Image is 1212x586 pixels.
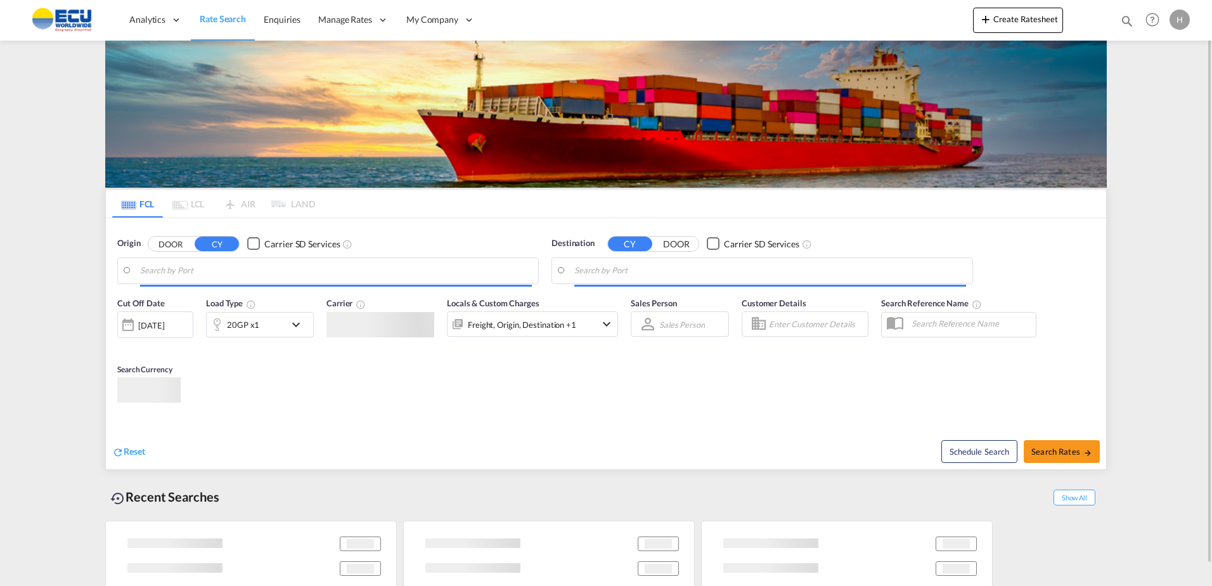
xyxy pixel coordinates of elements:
button: CY [195,237,239,251]
span: Search Reference Name [881,298,982,308]
span: Customer Details [742,298,806,308]
span: Locals & Custom Charges [447,298,539,308]
div: Carrier SD Services [724,238,799,251]
span: Analytics [129,13,165,26]
div: H [1170,10,1190,30]
div: 20GP x1icon-chevron-down [206,312,314,337]
md-icon: Unchecked: Search for CY (Container Yard) services for all selected carriers.Checked : Search for... [342,239,352,249]
div: [DATE] [138,320,164,331]
md-icon: icon-magnify [1120,14,1134,28]
span: Carrier [326,298,366,308]
md-icon: icon-backup-restore [110,491,126,506]
span: Show All [1054,490,1095,505]
div: Origin DOOR CY Checkbox No InkUnchecked: Search for CY (Container Yard) services for all selected... [106,218,1106,469]
md-icon: icon-information-outline [246,299,256,309]
md-datepicker: Select [117,337,127,354]
input: Enter Customer Details [769,315,864,334]
div: Carrier SD Services [264,238,340,251]
button: DOOR [654,237,699,251]
div: [DATE] [117,311,193,338]
span: Enquiries [264,14,300,25]
input: Search by Port [574,261,966,280]
md-icon: icon-arrow-right [1083,448,1092,457]
md-select: Sales Person [658,315,706,334]
span: Cut Off Date [117,298,165,308]
md-checkbox: Checkbox No Ink [707,237,799,251]
span: Search Currency [117,365,172,374]
div: Freight Origin Destination Factory Stuffingicon-chevron-down [447,311,618,337]
div: 20GP x1 [227,316,259,334]
span: Destination [551,237,595,250]
button: Note: By default Schedule search will only considerorigin ports, destination ports and cut off da... [941,440,1017,463]
input: Search Reference Name [905,314,1036,333]
md-icon: icon-chevron-down [599,316,614,332]
span: Reset [124,446,145,457]
img: LCL+%26+FCL+BACKGROUND.png [105,41,1107,188]
span: Rate Search [200,13,246,24]
md-icon: icon-refresh [112,446,124,458]
span: Help [1142,9,1163,30]
md-icon: icon-chevron-down [288,317,310,332]
md-icon: Your search will be saved by the below given name [972,299,982,309]
md-tab-item: FCL [112,190,163,218]
button: icon-plus 400-fgCreate Ratesheet [973,8,1063,33]
span: Manage Rates [318,13,372,26]
img: 6cccb1402a9411edb762cf9624ab9cda.png [19,6,105,34]
span: Origin [117,237,140,250]
md-icon: icon-plus 400-fg [978,11,993,27]
input: Search by Port [140,261,532,280]
md-checkbox: Checkbox No Ink [247,237,340,251]
div: icon-refreshReset [112,445,145,459]
span: Load Type [206,298,256,308]
md-pagination-wrapper: Use the left and right arrow keys to navigate between tabs [112,190,315,218]
md-icon: Unchecked: Search for CY (Container Yard) services for all selected carriers.Checked : Search for... [802,239,812,249]
span: Sales Person [631,298,677,308]
div: Freight Origin Destination Factory Stuffing [468,316,576,334]
button: DOOR [148,237,193,251]
button: CY [608,237,652,251]
md-icon: The selected Trucker/Carrierwill be displayed in the rate results If the rates are from another f... [356,299,366,309]
div: Recent Searches [105,483,224,511]
div: icon-magnify [1120,14,1134,33]
div: Help [1142,9,1170,32]
button: Search Ratesicon-arrow-right [1024,440,1100,463]
span: Search Rates [1031,446,1092,457]
span: My Company [406,13,458,26]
